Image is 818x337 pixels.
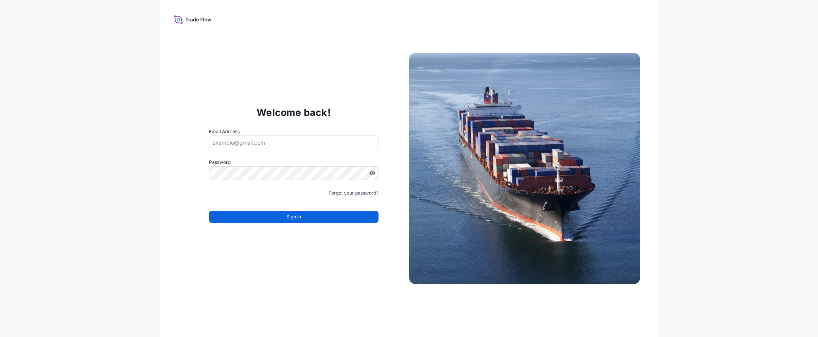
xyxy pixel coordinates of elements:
label: Password [209,159,379,166]
button: Sign In [209,211,379,223]
span: Sign In [286,213,301,221]
p: Welcome back! [257,106,331,119]
a: Forgot your password? [329,189,379,197]
img: Ship illustration [409,53,640,284]
input: example@gmail.com [209,135,379,149]
label: Email Address [209,128,240,135]
button: Show password [369,170,375,176]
